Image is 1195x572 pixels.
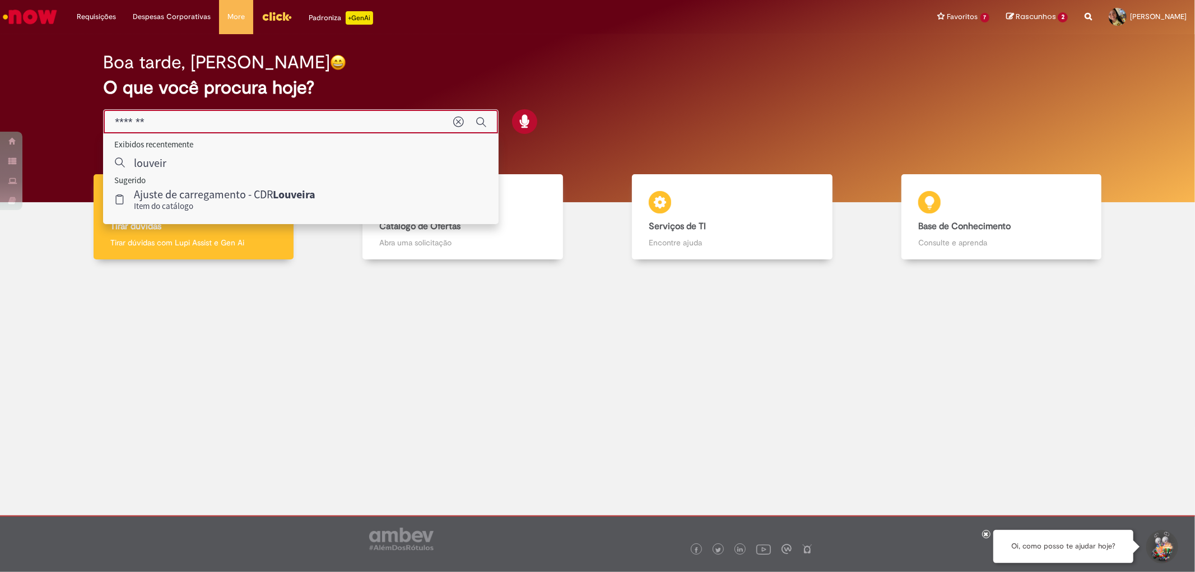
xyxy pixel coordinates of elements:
[1145,530,1178,564] button: Iniciar Conversa de Suporte
[737,547,743,554] img: logo_footer_linkedin.png
[1058,12,1068,22] span: 2
[1006,12,1068,22] a: Rascunhos
[1,6,59,28] img: ServiceNow
[262,8,292,25] img: click_logo_yellow_360x200.png
[379,221,461,232] b: Catálogo de Ofertas
[993,530,1133,563] div: Oi, como posso te ajudar hoje?
[77,11,116,22] span: Requisições
[802,544,812,554] img: logo_footer_naosei.png
[867,174,1136,260] a: Base de Conhecimento Consulte e aprenda
[1130,12,1187,21] span: [PERSON_NAME]
[918,237,1085,248] p: Consulte e aprenda
[1016,11,1056,22] span: Rascunhos
[918,221,1011,232] b: Base de Conhecimento
[379,237,546,248] p: Abra uma solicitação
[947,11,978,22] span: Favoritos
[649,221,706,232] b: Serviços de TI
[649,237,815,248] p: Encontre ajuda
[59,174,328,260] a: Tirar dúvidas Tirar dúvidas com Lupi Assist e Gen Ai
[346,11,373,25] p: +GenAi
[103,53,330,72] h2: Boa tarde, [PERSON_NAME]
[110,237,277,248] p: Tirar dúvidas com Lupi Assist e Gen Ai
[103,78,1091,97] h2: O que você procura hoje?
[133,11,211,22] span: Despesas Corporativas
[715,547,721,553] img: logo_footer_twitter.png
[980,13,990,22] span: 7
[756,542,771,556] img: logo_footer_youtube.png
[782,544,792,554] img: logo_footer_workplace.png
[227,11,245,22] span: More
[309,11,373,25] div: Padroniza
[598,174,867,260] a: Serviços de TI Encontre ajuda
[330,54,346,71] img: happy-face.png
[110,221,161,232] b: Tirar dúvidas
[694,547,699,553] img: logo_footer_facebook.png
[369,528,434,550] img: logo_footer_ambev_rotulo_gray.png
